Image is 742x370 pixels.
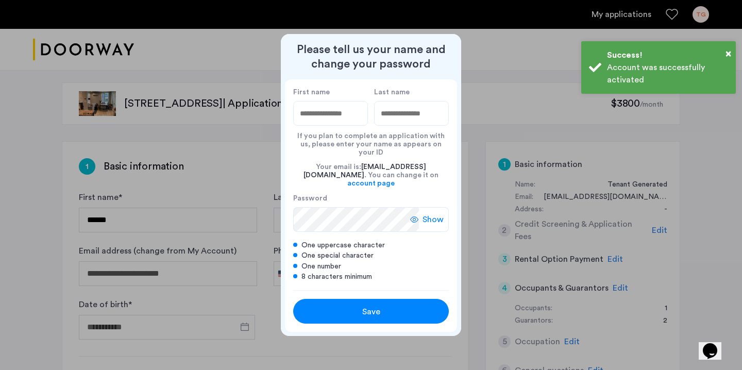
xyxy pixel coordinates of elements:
[607,49,728,61] div: Success!
[293,240,449,250] div: One uppercase character
[726,48,731,59] span: ×
[607,61,728,86] div: Account was successfully activated
[293,88,368,97] label: First name
[285,42,457,71] h2: Please tell us your name and change your password
[293,157,449,194] div: Your email is: . You can change it on
[374,88,449,97] label: Last name
[726,46,731,61] button: Close
[293,126,449,157] div: If you plan to complete an application with us, please enter your name as appears on your ID
[303,163,426,179] span: [EMAIL_ADDRESS][DOMAIN_NAME]
[347,179,395,188] a: account page
[293,299,449,324] button: button
[423,213,444,226] span: Show
[362,306,380,318] span: Save
[699,329,732,360] iframe: chat widget
[293,250,449,261] div: One special character
[293,194,419,203] label: Password
[293,272,449,282] div: 8 characters minimum
[293,261,449,272] div: One number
